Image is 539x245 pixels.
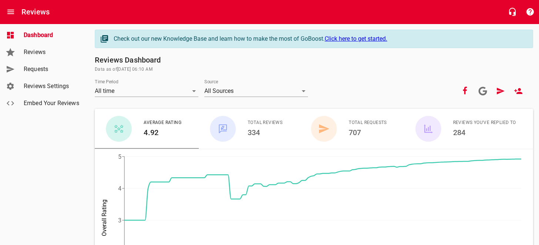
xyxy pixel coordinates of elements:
a: New User [509,82,527,100]
span: Reviews You've Replied To [453,119,516,127]
a: Request Review [492,82,509,100]
span: Dashboard [24,31,80,40]
button: Your Facebook account is connected [456,82,474,100]
button: Open drawer [2,3,20,21]
h6: 334 [248,127,282,138]
span: Reviews Settings [24,82,80,91]
a: Connect your Google account [474,82,492,100]
label: Source [204,80,218,84]
h6: Reviews [21,6,50,18]
span: Requests [24,65,80,74]
h6: Reviews Dashboard [95,54,533,66]
a: Click here to get started. [325,35,387,42]
tspan: Overall Rating [101,199,108,236]
span: Average Rating [144,119,181,127]
tspan: 5 [118,153,121,160]
div: All Sources [204,85,308,97]
button: Live Chat [503,3,521,21]
h6: 4.92 [144,127,181,138]
span: Total Requests [349,119,387,127]
tspan: 4 [118,185,121,192]
h6: 707 [349,127,387,138]
span: Embed Your Reviews [24,99,80,108]
span: Total Reviews [248,119,282,127]
div: All time [95,85,198,97]
label: Time Period [95,80,118,84]
h6: 284 [453,127,516,138]
span: Data as of [DATE] 06:10 AM [95,66,533,73]
span: Reviews [24,48,80,57]
div: Check out our new Knowledge Base and learn how to make the most of GoBoost. [114,34,525,43]
button: Support Portal [521,3,539,21]
tspan: 3 [118,217,121,224]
